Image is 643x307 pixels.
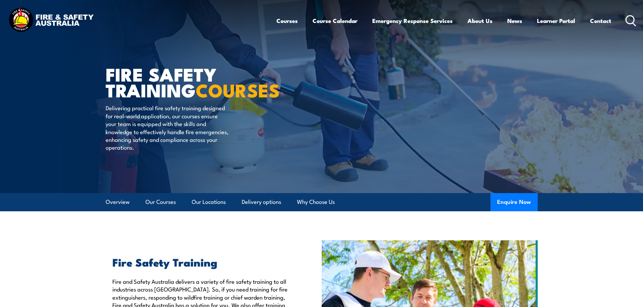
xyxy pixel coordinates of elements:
[372,12,453,30] a: Emergency Response Services
[196,75,280,103] strong: COURSES
[145,193,176,211] a: Our Courses
[313,12,357,30] a: Course Calendar
[490,193,538,211] button: Enquire Now
[192,193,226,211] a: Our Locations
[106,193,130,211] a: Overview
[297,193,335,211] a: Why Choose Us
[467,12,492,30] a: About Us
[590,12,611,30] a: Contact
[242,193,281,211] a: Delivery options
[507,12,522,30] a: News
[537,12,575,30] a: Learner Portal
[106,66,272,97] h1: FIRE SAFETY TRAINING
[276,12,298,30] a: Courses
[112,257,291,267] h2: Fire Safety Training
[106,104,229,151] p: Delivering practical fire safety training designed for real-world application, our courses ensure...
